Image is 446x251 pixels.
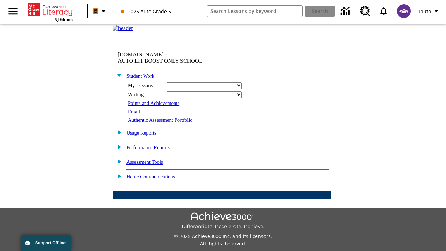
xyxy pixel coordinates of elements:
button: Open side menu [3,1,23,22]
span: B [94,7,97,15]
img: minus.gif [114,72,122,78]
a: Student Work [126,73,154,79]
img: plus.gif [114,144,122,150]
div: Writing [128,92,163,98]
img: plus.gif [114,173,122,179]
a: Email [128,109,140,114]
a: Notifications [375,2,393,20]
img: avatar image [397,4,411,18]
button: Support Offline [21,235,71,251]
div: My Lessons [128,83,163,89]
span: NJ Edition [54,17,73,22]
img: plus.gif [114,129,122,135]
a: Performance Reports [126,145,170,150]
img: plus.gif [114,158,122,165]
nobr: AUTO LIT BOOST ONLY SCHOOL [118,58,202,64]
td: [DOMAIN_NAME] - [118,52,246,64]
a: Authentic Assessment Portfolio [128,117,193,123]
input: search field [207,6,303,17]
span: Tauto [418,8,431,15]
button: Profile/Settings [415,5,443,17]
button: Boost Class color is orange. Change class color [90,5,110,17]
img: header [113,25,133,31]
a: Home Communications [126,174,175,180]
img: Achieve3000 Differentiate Accelerate Achieve [182,212,264,230]
span: 2025 Auto Grade 5 [121,8,171,15]
span: Support Offline [35,241,66,245]
a: Points and Achievements [128,100,179,106]
div: Home [28,2,73,22]
button: Select a new avatar [393,2,415,20]
a: Usage Reports [126,130,156,136]
a: Resource Center, Will open in new tab [356,2,375,21]
a: Assessment Tools [126,159,163,165]
a: Data Center [337,2,356,21]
